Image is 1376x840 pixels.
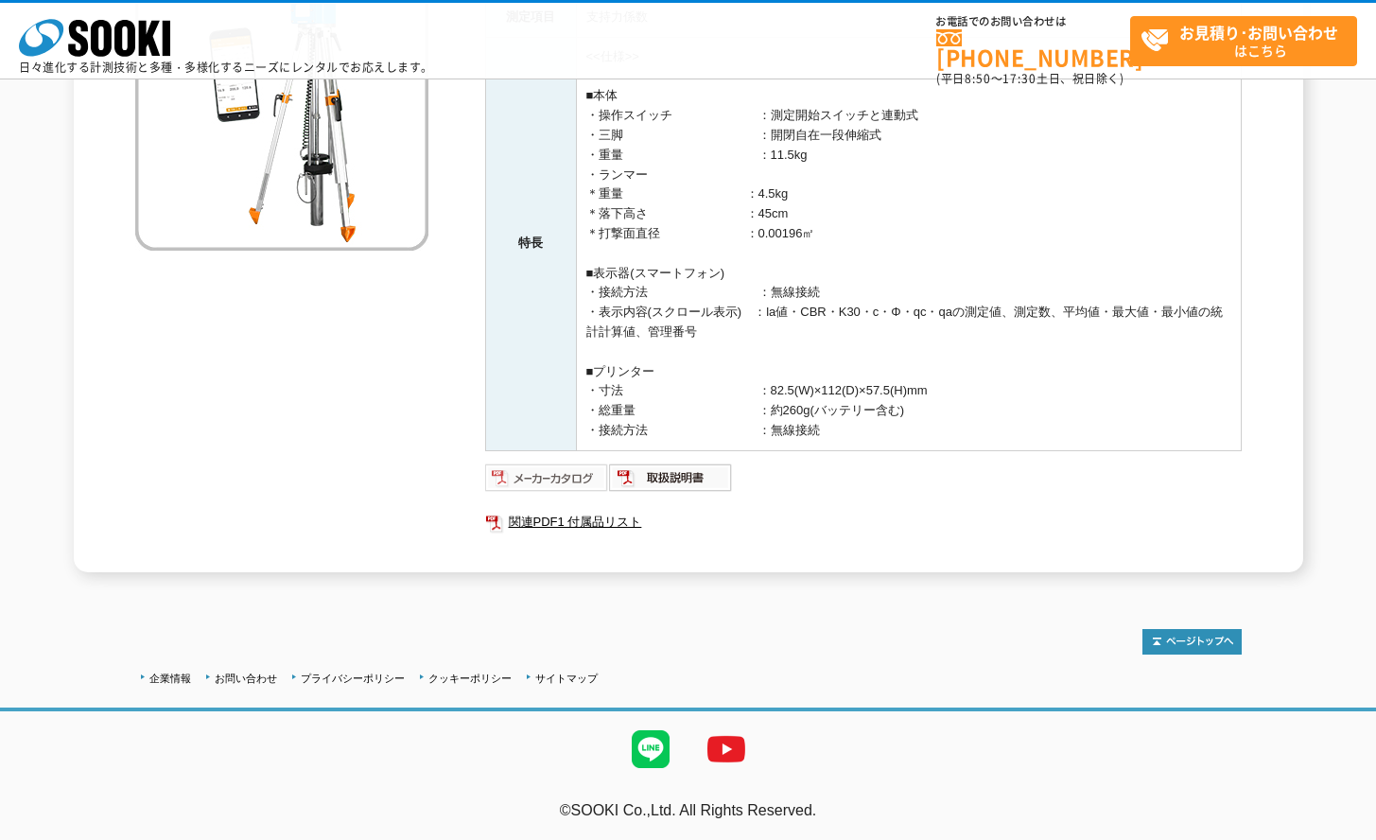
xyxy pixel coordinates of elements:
strong: お見積り･お問い合わせ [1179,21,1338,44]
p: 日々進化する計測技術と多種・多様化するニーズにレンタルでお応えします。 [19,61,433,73]
a: テストMail [1303,821,1376,837]
span: お電話でのお問い合わせは [936,16,1130,27]
td: <<仕様>> ■本体 ・操作スイッチ ：測定開始スイッチと連動式 ・三脚 ：開閉自在一段伸縮式 ・重量 ：11.5kg ・ランマー ＊重量 ：4.5kg ＊落下高さ ：45cm ＊打撃面直径 ：... [576,37,1241,450]
span: はこちら [1141,17,1356,64]
span: (平日 ～ 土日、祝日除く) [936,70,1123,87]
img: 取扱説明書 [609,463,733,493]
a: 関連PDF1 付属品リスト [485,510,1242,534]
th: 特長 [485,37,576,450]
a: メーカーカタログ [485,475,609,489]
a: サイトマップ [535,673,598,684]
img: メーカーカタログ [485,463,609,493]
a: お問い合わせ [215,673,277,684]
span: 17:30 [1002,70,1036,87]
a: お見積り･お問い合わせはこちら [1130,16,1357,66]
a: プライバシーポリシー [301,673,405,684]
a: [PHONE_NUMBER] [936,29,1130,68]
img: YouTube [688,711,764,787]
a: 取扱説明書 [609,475,733,489]
span: 8:50 [965,70,991,87]
img: トップページへ [1142,629,1242,655]
img: LINE [613,711,688,787]
a: 企業情報 [149,673,191,684]
a: クッキーポリシー [428,673,512,684]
